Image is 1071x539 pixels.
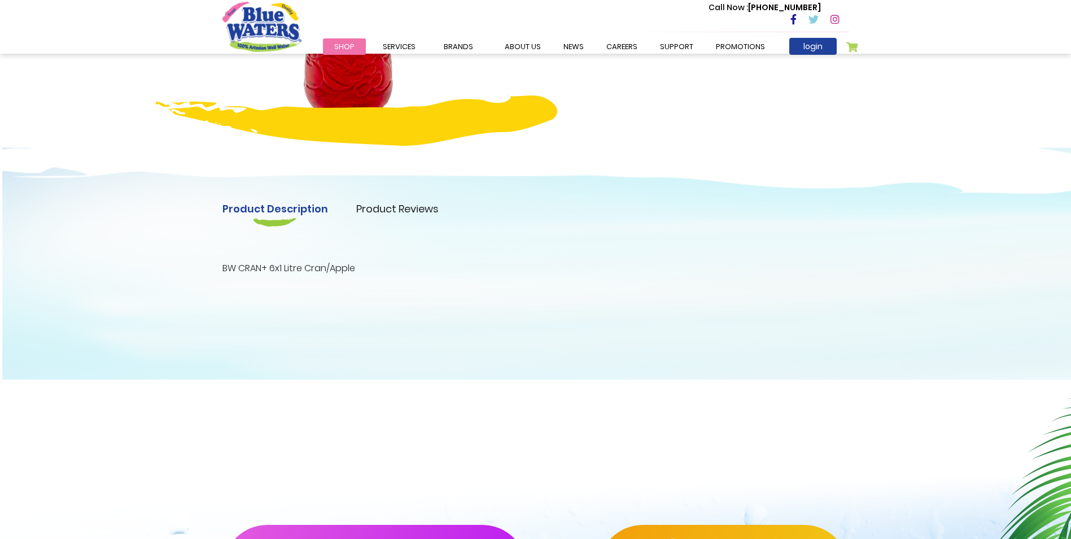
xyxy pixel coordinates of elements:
a: Promotions [705,38,776,55]
span: Shop [334,41,355,52]
span: Brands [444,41,473,52]
p: [PHONE_NUMBER] [709,2,821,14]
a: careers [595,38,649,55]
span: Services [383,41,416,52]
a: about us [493,38,552,55]
a: login [789,38,837,55]
span: Call Now : [709,2,748,13]
a: store logo [222,2,301,51]
a: Product Description [222,201,328,216]
a: support [649,38,705,55]
a: Product Reviews [356,201,439,216]
img: yellow-design.png [156,95,557,146]
p: BW CRAN+ 6x1 Litre Cran/Apple [222,262,849,275]
a: News [552,38,595,55]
